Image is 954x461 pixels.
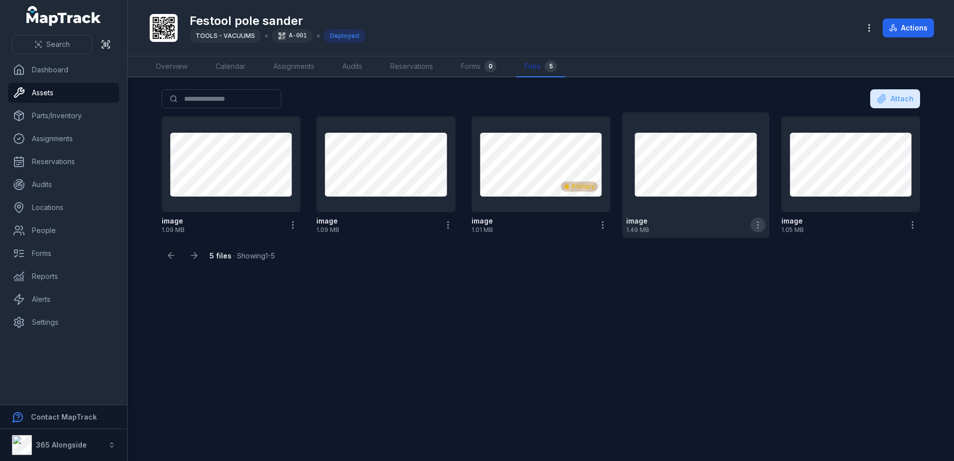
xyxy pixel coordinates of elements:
[472,226,591,234] span: 1.01 MB
[8,129,119,149] a: Assignments
[190,13,365,29] h1: Festool pole sander
[31,413,97,421] strong: Contact MapTrack
[8,312,119,332] a: Settings
[334,56,370,77] a: Audits
[516,56,565,77] a: Files5
[8,221,119,240] a: People
[472,216,493,226] strong: image
[8,60,119,80] a: Dashboard
[26,6,101,26] a: MapTrack
[781,216,803,226] strong: image
[883,18,934,37] button: Actions
[8,266,119,286] a: Reports
[453,56,504,77] a: Forms0
[626,226,746,234] span: 1.49 MB
[210,251,232,260] strong: 5 files
[8,289,119,309] a: Alerts
[626,216,648,226] strong: image
[265,56,322,77] a: Assignments
[8,106,119,126] a: Parts/Inventory
[208,56,253,77] a: Calendar
[316,216,338,226] strong: image
[561,182,598,192] div: Primary
[316,226,436,234] span: 1.09 MB
[484,60,496,72] div: 0
[162,226,281,234] span: 1.09 MB
[210,251,275,260] span: · Showing 1 - 5
[8,152,119,172] a: Reservations
[382,56,441,77] a: Reservations
[272,29,313,43] div: A-001
[8,83,119,103] a: Assets
[46,39,70,49] span: Search
[545,60,557,72] div: 5
[36,441,87,449] strong: 365 Alongside
[162,216,183,226] strong: image
[196,32,255,39] span: TOOLS - VACUUMS
[12,35,92,54] button: Search
[8,175,119,195] a: Audits
[148,56,196,77] a: Overview
[324,29,365,43] div: Deployed
[870,89,920,108] button: Attach
[781,226,901,234] span: 1.05 MB
[8,198,119,218] a: Locations
[8,243,119,263] a: Forms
